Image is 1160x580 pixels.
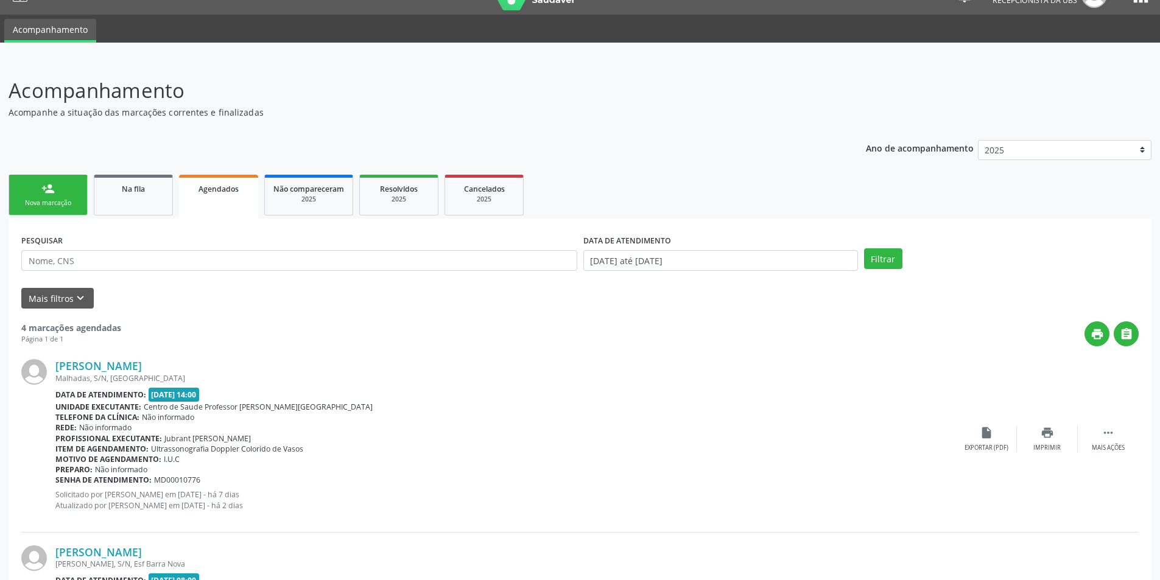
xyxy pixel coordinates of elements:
[1120,327,1133,341] i: 
[55,412,139,422] b: Telefone da clínica:
[380,184,418,194] span: Resolvidos
[965,444,1008,452] div: Exportar (PDF)
[4,19,96,43] a: Acompanhamento
[41,182,55,195] div: person_add
[1033,444,1061,452] div: Imprimir
[74,292,87,305] i: keyboard_arrow_down
[21,322,121,334] strong: 4 marcações agendadas
[55,444,149,454] b: Item de agendamento:
[1084,321,1109,346] button: print
[864,248,902,269] button: Filtrar
[980,426,993,439] i: insert_drive_file
[142,412,194,422] span: Não informado
[273,195,344,204] div: 2025
[164,433,251,444] span: Jubrant [PERSON_NAME]
[21,359,47,385] img: img
[55,489,956,510] p: Solicitado por [PERSON_NAME] em [DATE] - há 7 dias Atualizado por [PERSON_NAME] em [DATE] - há 2 ...
[583,250,858,271] input: Selecione um intervalo
[1102,426,1115,439] i: 
[164,454,180,464] span: I.U.C
[55,454,161,464] b: Motivo de agendamento:
[21,545,47,571] img: img
[55,373,956,383] div: Malhadas, S/N, [GEOGRAPHIC_DATA]
[368,195,429,204] div: 2025
[866,140,974,155] p: Ano de acompanhamento
[55,422,77,433] b: Rede:
[95,464,147,475] span: Não informado
[151,444,303,454] span: Ultrassonografia Doppler Colorido de Vasos
[1092,444,1125,452] div: Mais ações
[55,402,141,412] b: Unidade executante:
[55,464,93,475] b: Preparo:
[144,402,373,412] span: Centro de Saude Professor [PERSON_NAME][GEOGRAPHIC_DATA]
[154,475,200,485] span: MD00010776
[1114,321,1139,346] button: 
[464,184,505,194] span: Cancelados
[9,106,809,119] p: Acompanhe a situação das marcações correntes e finalizadas
[122,184,145,194] span: Na fila
[273,184,344,194] span: Não compareceram
[9,75,809,106] p: Acompanhamento
[55,390,146,400] b: Data de atendimento:
[55,545,142,559] a: [PERSON_NAME]
[1091,327,1104,341] i: print
[21,250,577,271] input: Nome, CNS
[79,422,132,433] span: Não informado
[55,359,142,372] a: [PERSON_NAME]
[21,231,63,250] label: PESQUISAR
[21,334,121,344] div: Página 1 de 1
[583,231,671,250] label: DATA DE ATENDIMENTO
[55,433,162,444] b: Profissional executante:
[55,559,956,569] div: [PERSON_NAME], S/N, Esf Barra Nova
[21,288,94,309] button: Mais filtroskeyboard_arrow_down
[1041,426,1054,439] i: print
[55,475,152,485] b: Senha de atendimento:
[149,388,200,402] span: [DATE] 14:00
[18,198,79,208] div: Nova marcação
[199,184,239,194] span: Agendados
[454,195,515,204] div: 2025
